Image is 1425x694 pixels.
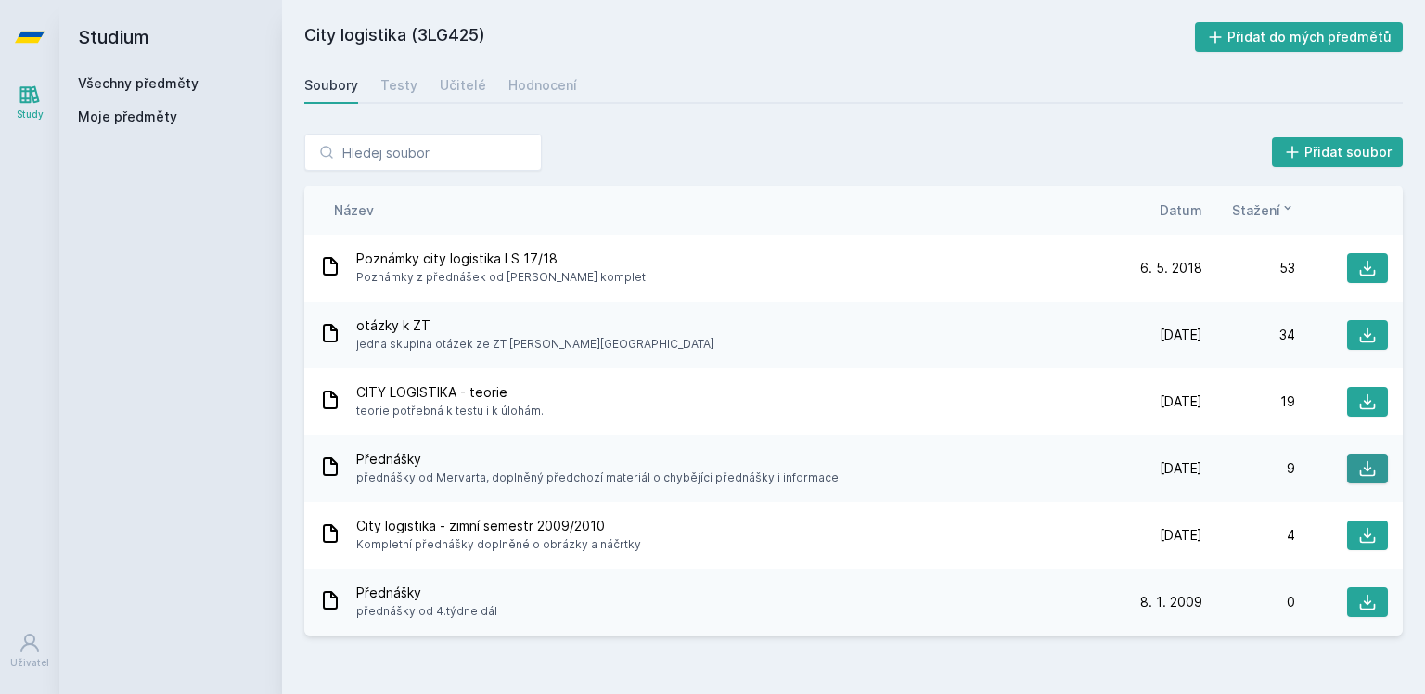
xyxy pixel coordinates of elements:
a: Učitelé [440,67,486,104]
span: jedna skupina otázek ze ZT [PERSON_NAME][GEOGRAPHIC_DATA] [356,335,714,353]
div: Study [17,108,44,122]
span: přednášky od 4.týdne dál [356,602,497,621]
span: Přednášky [356,450,839,469]
span: přednášky od Mervarta, doplněný předchozí materiál o chybějící přednášky i informace [356,469,839,487]
span: Stažení [1232,200,1280,220]
a: Testy [380,67,417,104]
button: Přidat soubor [1272,137,1404,167]
span: teorie potřebná k testu i k úlohám. [356,402,544,420]
div: Hodnocení [508,76,577,95]
button: Přidat do mých předmětů [1195,22,1404,52]
span: [DATE] [1160,526,1202,545]
span: 8. 1. 2009 [1140,593,1202,611]
a: Všechny předměty [78,75,199,91]
span: CITY LOGISTIKA - teorie [356,383,544,402]
div: 34 [1202,326,1295,344]
div: 53 [1202,259,1295,277]
span: [DATE] [1160,326,1202,344]
div: 0 [1202,593,1295,611]
button: Stažení [1232,200,1295,220]
span: Přednášky [356,584,497,602]
a: Study [4,74,56,131]
input: Hledej soubor [304,134,542,171]
span: Poznámky city logistika LS 17/18 [356,250,646,268]
button: Název [334,200,374,220]
h2: City logistika (3LG425) [304,22,1195,52]
div: 19 [1202,392,1295,411]
span: 6. 5. 2018 [1140,259,1202,277]
a: Uživatel [4,623,56,679]
div: Soubory [304,76,358,95]
div: Učitelé [440,76,486,95]
div: 9 [1202,459,1295,478]
span: Poznámky z přednášek od [PERSON_NAME] komplet [356,268,646,287]
span: Kompletní přednášky doplněné o obrázky a náčrtky [356,535,641,554]
span: [DATE] [1160,392,1202,411]
span: City logistika - zimní semestr 2009/2010 [356,517,641,535]
span: otázky k ZT [356,316,714,335]
div: Testy [380,76,417,95]
a: Hodnocení [508,67,577,104]
button: Datum [1160,200,1202,220]
div: Uživatel [10,656,49,670]
div: 4 [1202,526,1295,545]
span: [DATE] [1160,459,1202,478]
span: Moje předměty [78,108,177,126]
a: Soubory [304,67,358,104]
